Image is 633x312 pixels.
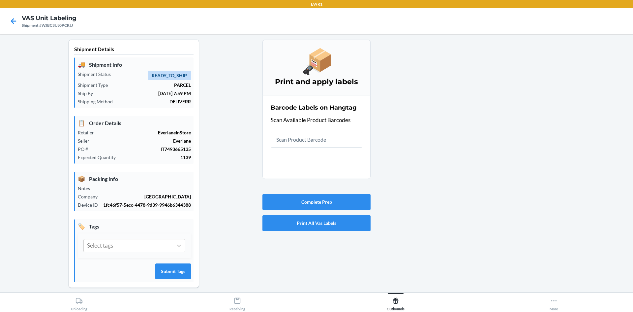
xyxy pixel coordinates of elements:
[262,194,371,210] button: Complete Prep
[78,193,103,200] p: Company
[78,119,191,127] p: Order Details
[78,146,93,153] p: PO #
[262,215,371,231] button: Print All Vas Labels
[71,295,87,311] div: Unloading
[550,295,558,311] div: More
[78,174,191,183] p: Packing Info
[148,71,191,80] span: READY_TO_SHIP
[87,241,113,250] div: Select tags
[93,146,191,153] p: IT7493665135
[78,82,113,88] p: Shipment Type
[118,98,191,105] p: DELIVERR
[78,174,85,183] span: 📦
[78,71,116,78] p: Shipment Status
[99,129,191,136] p: EverlaneInStore
[271,132,362,148] input: Scan Product Barcode
[103,193,191,200] p: [GEOGRAPHIC_DATA]
[78,185,95,192] p: Notes
[158,293,316,311] button: Receiving
[22,14,76,22] h4: VAS Unit Labeling
[387,295,405,311] div: Outbounds
[78,201,103,208] p: Device ID
[74,45,194,55] p: Shipment Details
[78,60,85,69] span: 🚚
[78,129,99,136] p: Retailer
[95,137,191,144] p: Everlane
[78,222,191,231] p: Tags
[311,1,322,7] p: EWR1
[103,201,191,208] p: 1fc46f57-5ecc-4478-9d39-9946b6344388
[78,119,85,127] span: 📋
[78,90,98,97] p: Ship By
[78,60,191,69] p: Shipment Info
[316,293,475,311] button: Outbounds
[229,295,245,311] div: Receiving
[475,293,633,311] button: More
[22,22,76,28] div: Shipment #WJBC3UJ0PCRJJ
[271,77,362,87] h3: Print and apply labels
[78,98,118,105] p: Shipping Method
[98,90,191,97] p: [DATE] 7:59 PM
[121,154,191,161] p: 1139
[155,263,191,279] button: Submit Tags
[78,137,95,144] p: Seller
[78,222,85,231] span: 🏷️
[78,154,121,161] p: Expected Quantity
[113,82,191,88] p: PARCEL
[271,103,357,112] h2: Barcode Labels on Hangtag
[271,116,362,124] p: Scan Available Product Barcodes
